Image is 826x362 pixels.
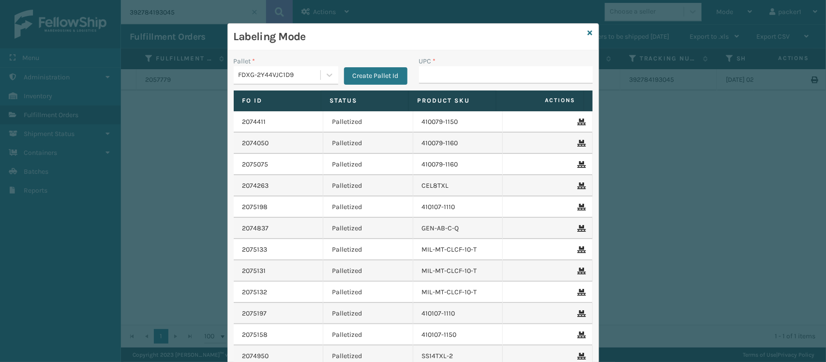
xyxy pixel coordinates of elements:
[578,268,584,274] i: Remove From Pallet
[578,289,584,296] i: Remove From Pallet
[578,119,584,125] i: Remove From Pallet
[413,239,503,260] td: MIL-MT-CLCF-10-T
[242,351,269,361] a: 2074950
[413,196,503,218] td: 410107-1110
[578,204,584,211] i: Remove From Pallet
[323,175,413,196] td: Palletized
[242,309,267,318] a: 2075197
[578,161,584,168] i: Remove From Pallet
[242,160,269,169] a: 2075075
[323,324,413,346] td: Palletized
[413,218,503,239] td: GEN-AB-C-Q
[413,260,503,282] td: MIL-MT-CLCF-10-T
[242,224,269,233] a: 2074837
[413,175,503,196] td: CEL8TXL
[239,70,321,80] div: FDXG-2Y44VJC1D9
[413,324,503,346] td: 410107-1150
[242,138,269,148] a: 2074050
[413,133,503,154] td: 410079-1160
[418,96,487,105] label: Product SKU
[242,202,268,212] a: 2075198
[242,266,266,276] a: 2075131
[578,310,584,317] i: Remove From Pallet
[413,111,503,133] td: 410079-1150
[242,330,268,340] a: 2075158
[323,282,413,303] td: Palletized
[242,287,268,297] a: 2075132
[419,56,436,66] label: UPC
[323,260,413,282] td: Palletized
[323,239,413,260] td: Palletized
[242,181,269,191] a: 2074263
[413,154,503,175] td: 410079-1160
[413,282,503,303] td: MIL-MT-CLCF-10-T
[242,117,266,127] a: 2074411
[242,245,268,255] a: 2075133
[323,196,413,218] td: Palletized
[499,92,582,108] span: Actions
[234,30,584,44] h3: Labeling Mode
[578,182,584,189] i: Remove From Pallet
[578,140,584,147] i: Remove From Pallet
[323,111,413,133] td: Palletized
[323,218,413,239] td: Palletized
[323,303,413,324] td: Palletized
[234,56,255,66] label: Pallet
[323,133,413,154] td: Palletized
[578,332,584,338] i: Remove From Pallet
[323,154,413,175] td: Palletized
[242,96,312,105] label: Fo Id
[578,353,584,360] i: Remove From Pallet
[344,67,407,85] button: Create Pallet Id
[578,225,584,232] i: Remove From Pallet
[330,96,400,105] label: Status
[413,303,503,324] td: 410107-1110
[578,246,584,253] i: Remove From Pallet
